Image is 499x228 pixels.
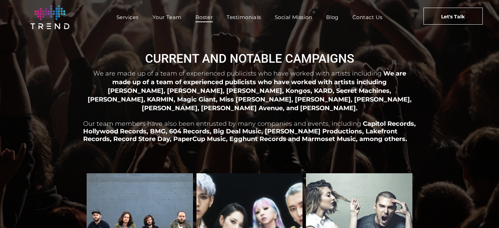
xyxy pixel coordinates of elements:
[423,8,483,25] a: Let's Talk
[345,12,389,22] a: Contact Us
[145,52,354,66] span: CURRENT AND NOTABLE CAMPAIGNS
[110,12,146,22] a: Services
[83,120,416,143] span: Capitol Records, Hollywood Records, BMG, 604 Records, Big Deal Music, [PERSON_NAME] Productions, ...
[93,70,382,77] span: We are made up of a team of experienced publicists who have worked with artists including
[146,12,189,22] a: Your Team
[30,5,69,29] img: logo
[189,12,220,22] a: Roster
[268,12,319,22] a: Social Mission
[88,70,412,112] span: We are made up of a team of experienced publicists who have worked with artists including [PERSON...
[220,12,268,22] a: Testimonials
[319,12,345,22] a: Blog
[441,8,465,25] span: Let's Talk
[83,120,361,128] span: Our team members have also been entrusted by many companies and events, including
